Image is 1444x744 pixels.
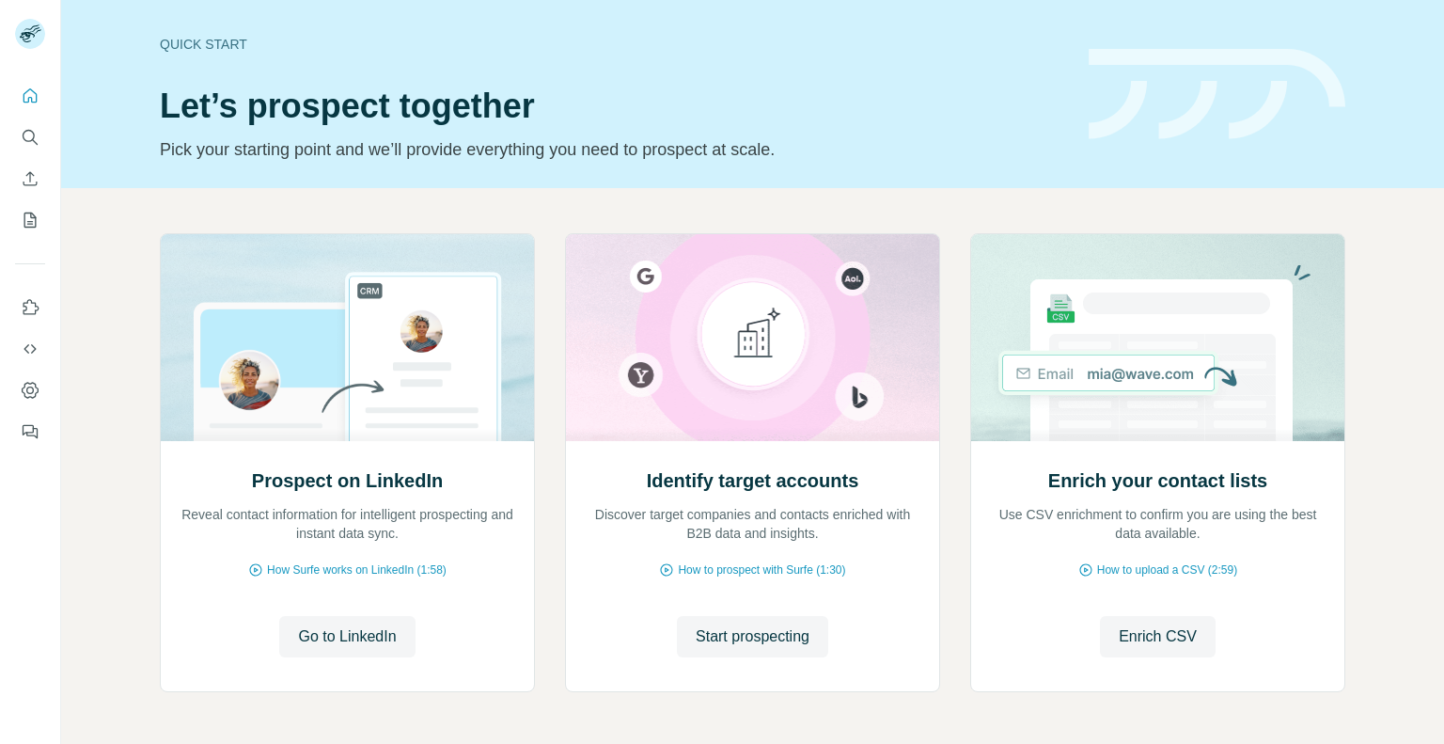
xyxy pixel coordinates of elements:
button: Enrich CSV [1100,616,1216,657]
span: How to upload a CSV (2:59) [1097,562,1237,578]
img: Prospect on LinkedIn [160,234,535,441]
button: Quick start [15,79,45,113]
h2: Identify target accounts [647,467,859,494]
button: Dashboard [15,373,45,407]
p: Use CSV enrichment to confirm you are using the best data available. [990,505,1326,543]
h1: Let’s prospect together [160,87,1066,125]
h2: Prospect on LinkedIn [252,467,443,494]
p: Discover target companies and contacts enriched with B2B data and insights. [585,505,920,543]
span: How to prospect with Surfe (1:30) [678,562,845,578]
button: My lists [15,203,45,237]
button: Search [15,120,45,154]
img: Identify target accounts [565,234,940,441]
span: Enrich CSV [1119,625,1197,648]
h2: Enrich your contact lists [1048,467,1267,494]
p: Pick your starting point and we’ll provide everything you need to prospect at scale. [160,136,1066,163]
span: Start prospecting [696,625,809,648]
img: banner [1089,49,1345,140]
button: Enrich CSV [15,162,45,196]
button: Go to LinkedIn [279,616,415,657]
img: Enrich your contact lists [970,234,1345,441]
p: Reveal contact information for intelligent prospecting and instant data sync. [180,505,515,543]
button: Feedback [15,415,45,449]
button: Start prospecting [677,616,828,657]
span: How Surfe works on LinkedIn (1:58) [267,562,447,578]
div: Quick start [160,35,1066,54]
button: Use Surfe API [15,332,45,366]
button: Use Surfe on LinkedIn [15,291,45,325]
span: Go to LinkedIn [298,625,396,648]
